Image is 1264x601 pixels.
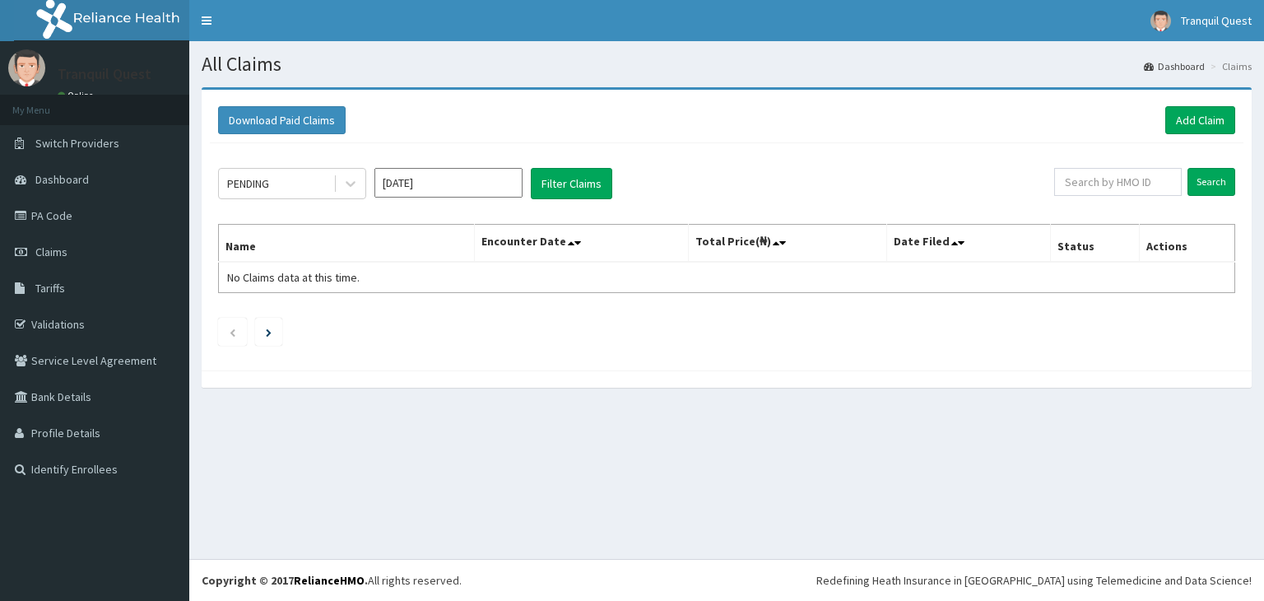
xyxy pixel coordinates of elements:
th: Encounter Date [475,225,689,263]
a: Add Claim [1165,106,1235,134]
div: PENDING [227,175,269,192]
span: Claims [35,245,67,259]
p: Tranquil Quest [58,67,151,82]
th: Status [1051,225,1139,263]
h1: All Claims [202,54,1252,75]
footer: All rights reserved. [189,559,1264,601]
input: Select Month and Year [374,168,523,198]
img: User Image [1150,11,1171,31]
button: Download Paid Claims [218,106,346,134]
button: Filter Claims [531,168,612,199]
a: Online [58,90,97,101]
span: Tariffs [35,281,65,296]
a: Dashboard [1144,59,1205,73]
span: No Claims data at this time. [227,270,360,285]
strong: Copyright © 2017 . [202,573,368,588]
img: User Image [8,49,45,86]
th: Actions [1139,225,1234,263]
a: Next page [266,324,272,339]
li: Claims [1206,59,1252,73]
div: Redefining Heath Insurance in [GEOGRAPHIC_DATA] using Telemedicine and Data Science! [816,572,1252,589]
input: Search by HMO ID [1054,168,1182,196]
a: RelianceHMO [294,573,365,588]
span: Switch Providers [35,136,119,151]
th: Date Filed [887,225,1051,263]
th: Name [219,225,475,263]
input: Search [1187,168,1235,196]
a: Previous page [229,324,236,339]
span: Dashboard [35,172,89,187]
span: Tranquil Quest [1181,13,1252,28]
th: Total Price(₦) [689,225,887,263]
